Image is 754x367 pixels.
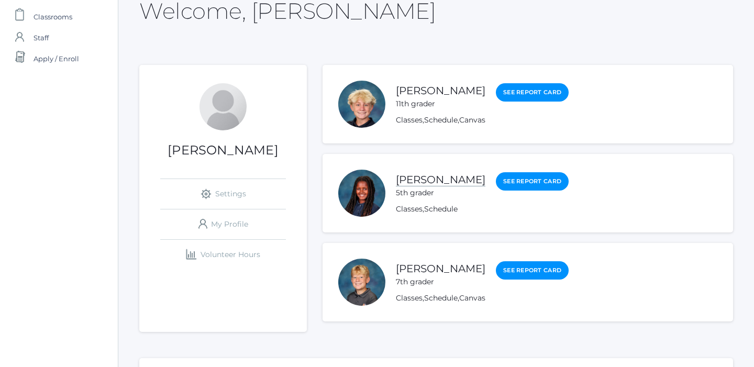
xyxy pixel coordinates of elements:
[34,48,79,69] span: Apply / Enroll
[396,293,423,303] a: Classes
[424,115,458,125] a: Schedule
[396,115,423,125] a: Classes
[396,293,569,304] div: , ,
[34,27,49,48] span: Staff
[396,98,485,109] div: 11th grader
[459,293,485,303] a: Canvas
[396,173,485,186] a: [PERSON_NAME]
[199,83,247,130] div: Anna Hosking
[396,262,485,275] a: [PERSON_NAME]
[396,187,485,198] div: 5th grader
[160,179,286,209] a: Settings
[34,6,72,27] span: Classrooms
[459,115,485,125] a: Canvas
[496,83,569,102] a: See Report Card
[160,209,286,239] a: My Profile
[496,261,569,280] a: See Report Card
[424,204,458,214] a: Schedule
[338,259,385,306] div: Parker Hosking
[396,204,423,214] a: Classes
[139,143,307,157] h1: [PERSON_NAME]
[160,240,286,270] a: Volunteer Hours
[424,293,458,303] a: Schedule
[396,84,485,97] a: [PERSON_NAME]
[496,172,569,191] a: See Report Card
[338,170,385,217] div: Norah Hosking
[396,115,569,126] div: , ,
[396,276,485,287] div: 7th grader
[396,204,569,215] div: ,
[338,81,385,128] div: Landon Hosking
